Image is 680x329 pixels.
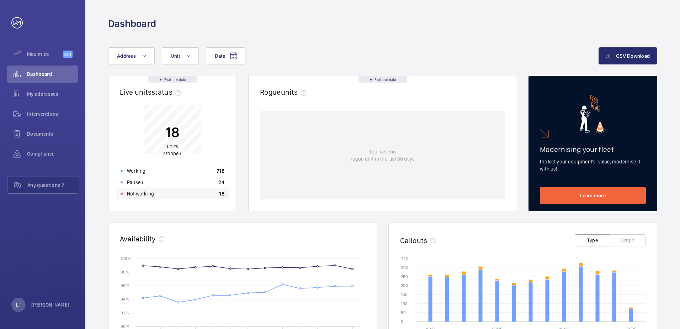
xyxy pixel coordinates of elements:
span: Address [117,53,136,59]
text: 250 [401,274,408,279]
span: CSV Download [616,53,650,59]
span: Compliance [27,150,78,157]
text: 150 [401,292,408,297]
text: 92 % [121,310,129,315]
p: 18 [163,123,181,141]
p: You have no rogue unit in the last 30 days [351,148,415,162]
button: Address [108,47,155,64]
h2: Live units [120,88,184,96]
text: 350 [401,256,408,261]
p: [PERSON_NAME] [31,301,70,308]
text: 98 % [121,270,129,275]
span: Unit [171,53,180,59]
p: Working [127,167,145,174]
span: My addresses [27,90,78,98]
span: units [281,88,309,96]
text: 0 [401,319,403,324]
div: Real time data [148,76,197,83]
text: 50 [401,310,406,315]
h2: Availability [120,234,156,243]
button: CSV Download [599,47,657,64]
p: 24 [218,179,224,186]
text: 94 % [121,297,129,302]
span: status [152,88,184,96]
p: Paused [127,179,143,186]
p: 18 [219,190,224,197]
span: Date [215,53,225,59]
span: stopped [163,151,181,156]
span: Interventions [27,110,78,117]
text: 96 % [121,283,129,288]
button: Date [206,47,245,64]
p: Not working [127,190,154,197]
text: 100 % [121,256,131,261]
a: Learn more [540,187,646,204]
p: units [163,143,181,157]
span: Documents [27,130,78,137]
span: Beta [63,51,73,58]
p: LF [16,301,21,308]
button: Unit [162,47,199,64]
div: Real time data [358,76,407,83]
button: Origin [610,234,646,246]
span: Dashboard [27,70,78,78]
h2: Modernising your fleet [540,145,646,154]
text: 300 [401,265,408,270]
p: 718 [217,167,224,174]
button: Type [575,234,610,246]
p: Protect your equipment's value, modernise it with us! [540,158,646,172]
text: 90 % [121,324,129,329]
h2: Rogue [260,88,309,96]
text: 200 [401,283,408,288]
h1: Dashboard [108,17,156,30]
text: 100 [401,301,408,306]
span: Any questions ? [27,182,78,189]
h2: Callouts [400,236,427,245]
span: Maximize [27,51,63,58]
img: marketing-card.svg [580,95,606,134]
